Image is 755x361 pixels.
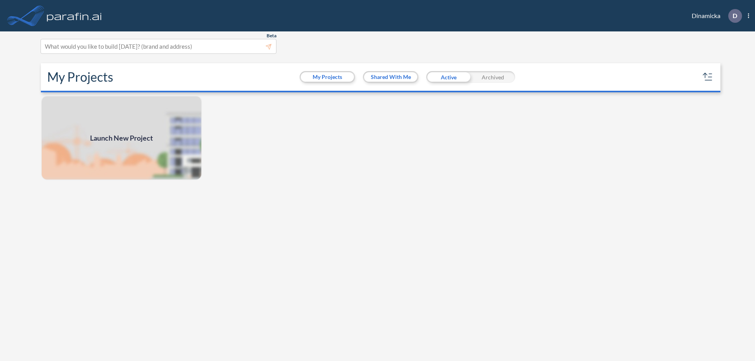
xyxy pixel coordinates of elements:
[680,9,749,23] div: Dinamicka
[267,33,276,39] span: Beta
[90,133,153,143] span: Launch New Project
[47,70,113,84] h2: My Projects
[45,8,103,24] img: logo
[41,95,202,180] a: Launch New Project
[426,71,471,83] div: Active
[364,72,417,82] button: Shared With Me
[41,95,202,180] img: add
[733,12,737,19] p: D
[301,72,354,82] button: My Projects
[702,71,714,83] button: sort
[471,71,515,83] div: Archived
